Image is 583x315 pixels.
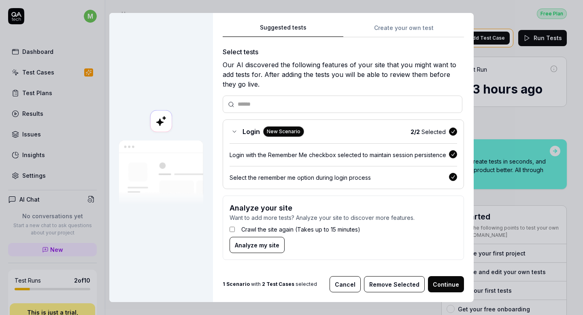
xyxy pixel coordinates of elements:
img: Our AI scans your site and suggests things to test [119,140,203,205]
button: Analyze my site [230,237,285,253]
button: Create your own test [343,23,464,37]
button: Suggested tests [223,23,343,37]
span: with selected [223,281,317,288]
div: Our AI discovered the following features of your site that you might want to add tests for. After... [223,60,464,89]
div: Login with the Remember Me checkbox selected to maintain session persistence [230,151,449,159]
h3: Analyze your site [230,202,457,213]
div: New Scenario [263,126,304,137]
button: Remove Selected [364,276,425,292]
button: Cancel [330,276,361,292]
b: 2 Test Cases [262,281,294,287]
span: Login [243,127,260,136]
b: 2 / 2 [411,128,420,135]
span: Analyze my site [235,241,279,249]
div: Select tests [223,47,464,57]
p: Want to add more tests? Analyze your site to discover more features. [230,213,457,222]
b: 1 Scenario [223,281,250,287]
span: Selected [411,128,446,136]
label: Crawl the site again (Takes up to 15 minutes) [241,225,360,234]
button: Continue [428,276,464,292]
div: Select the remember me option during login process [230,173,449,182]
